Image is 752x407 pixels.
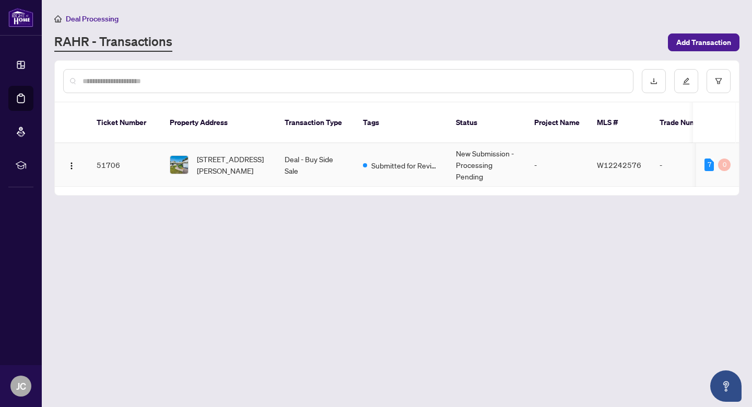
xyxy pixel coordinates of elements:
th: Property Address [161,103,276,143]
button: download [642,69,666,93]
td: 51706 [88,143,161,187]
div: 0 [718,159,731,171]
span: download [650,77,657,85]
button: Logo [63,156,80,173]
td: New Submission - Processing Pending [448,143,526,187]
span: filter [715,77,722,85]
img: logo [8,8,33,27]
td: - [526,143,589,187]
th: Ticket Number [88,103,161,143]
span: Submitted for Review [371,160,439,171]
img: Logo [67,162,76,170]
span: Deal Processing [66,14,119,24]
th: Project Name [526,103,589,143]
span: home [54,15,62,22]
td: Deal - Buy Side Sale [276,143,355,187]
td: - [651,143,724,187]
a: RAHR - Transactions [54,33,172,52]
button: Add Transaction [668,33,739,51]
img: thumbnail-img [170,156,188,174]
span: edit [683,77,690,85]
span: W12242576 [597,160,641,169]
th: Tags [355,103,448,143]
span: [STREET_ADDRESS][PERSON_NAME] [197,153,268,176]
button: Open asap [710,370,742,402]
span: JC [16,379,26,393]
div: 7 [704,159,714,171]
span: Add Transaction [676,34,731,51]
th: MLS # [589,103,651,143]
th: Transaction Type [276,103,355,143]
button: edit [674,69,698,93]
th: Trade Number [651,103,724,143]
button: filter [707,69,731,93]
th: Status [448,103,526,143]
